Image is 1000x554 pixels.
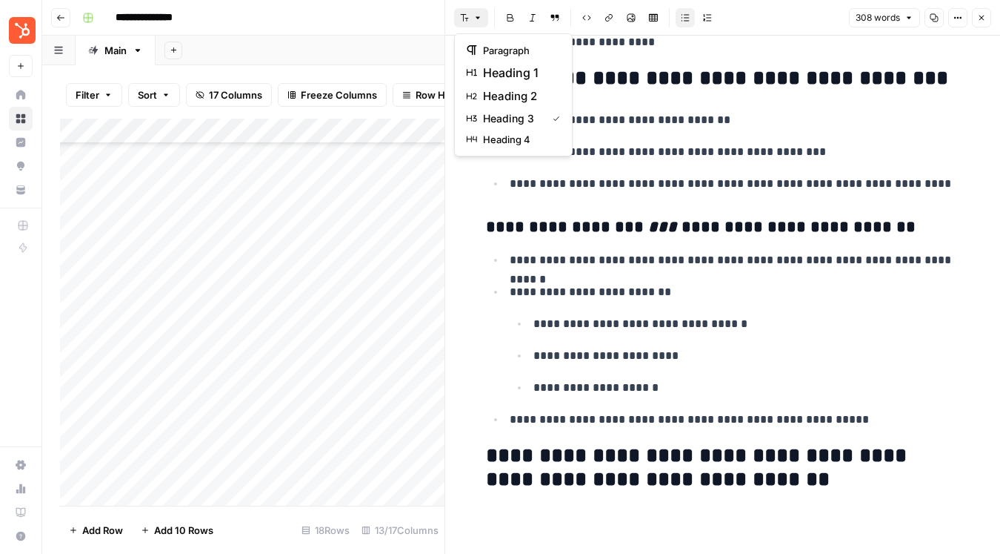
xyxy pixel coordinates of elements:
span: heading 3 [483,111,541,126]
button: Workspace: Tortured AI Dept. [9,12,33,49]
span: heading 4 [483,132,554,147]
span: paragraph [483,43,554,58]
button: Add 10 Rows [132,518,222,542]
button: Freeze Columns [278,83,387,107]
a: Browse [9,107,33,131]
span: Freeze Columns [301,88,377,102]
a: Opportunities [9,154,33,178]
button: 17 Columns [186,83,272,107]
span: 17 Columns [209,88,262,102]
a: Usage [9,477,33,501]
a: Insights [9,131,33,154]
span: Sort [138,88,157,102]
a: Main [76,36,156,65]
span: heading 2 [483,88,554,105]
a: Home [9,83,33,107]
img: Tortured AI Dept. Logo [9,17,36,44]
span: 308 words [856,11,900,24]
span: Filter [76,88,99,102]
button: Row Height [393,83,479,107]
button: Sort [128,83,180,107]
div: Main [104,43,127,58]
a: Settings [9,453,33,477]
span: heading 1 [483,64,554,82]
button: 308 words [849,8,920,27]
span: Row Height [416,88,469,102]
button: Help + Support [9,524,33,548]
span: Add 10 Rows [154,523,213,538]
div: 13/17 Columns [356,518,444,542]
span: Add Row [82,523,123,538]
a: Your Data [9,178,33,202]
button: Add Row [60,518,132,542]
div: 18 Rows [296,518,356,542]
a: Learning Hub [9,501,33,524]
button: Filter [66,83,122,107]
